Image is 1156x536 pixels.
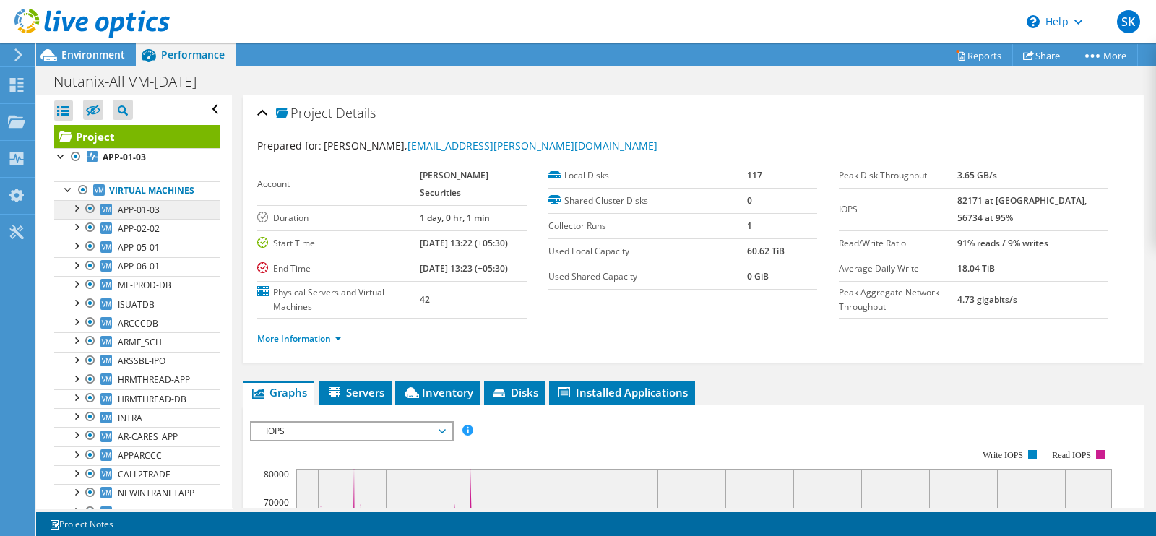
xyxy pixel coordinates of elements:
[259,423,444,440] span: IOPS
[257,211,420,225] label: Duration
[54,408,220,427] a: INTRA
[54,332,220,351] a: ARMF_SCH
[257,332,342,345] a: More Information
[957,237,1048,249] b: 91% reads / 9% writes
[118,279,171,291] span: MF-PROD-DB
[420,212,490,224] b: 1 day, 0 hr, 1 min
[118,393,186,405] span: HRMTHREAD-DB
[336,104,376,121] span: Details
[747,220,752,232] b: 1
[250,385,307,399] span: Graphs
[257,236,420,251] label: Start Time
[118,431,178,443] span: AR-CARES_APP
[747,169,762,181] b: 117
[839,285,957,314] label: Peak Aggregate Network Throughput
[118,506,196,519] span: FINOUXELEMMENT
[118,449,162,462] span: APPARCCC
[264,496,289,509] text: 70000
[61,48,125,61] span: Environment
[54,314,220,332] a: ARCCCDB
[839,168,957,183] label: Peak Disk Throughput
[54,484,220,503] a: NEWINTRANETAPP
[118,241,160,254] span: APP-05-01
[839,261,957,276] label: Average Daily Write
[118,487,194,499] span: NEWINTRANETAPP
[54,125,220,148] a: Project
[957,293,1017,306] b: 4.73 gigabits/s
[54,276,220,295] a: MF-PROD-DB
[747,270,769,282] b: 0 GiB
[54,148,220,167] a: APP-01-03
[420,169,488,199] b: [PERSON_NAME] Securities
[1012,44,1071,66] a: Share
[103,151,146,163] b: APP-01-03
[54,295,220,314] a: ISUATDB
[54,389,220,408] a: HRMTHREAD-DB
[54,465,220,484] a: CALL2TRADE
[118,468,171,480] span: CALL2TRADE
[407,139,657,152] a: [EMAIL_ADDRESS][PERSON_NAME][DOMAIN_NAME]
[118,412,142,424] span: INTRA
[491,385,538,399] span: Disks
[944,44,1013,66] a: Reports
[257,177,420,191] label: Account
[118,222,160,235] span: APP-02-02
[54,200,220,219] a: APP-01-03
[118,373,190,386] span: HRMTHREAD-APP
[276,106,332,121] span: Project
[747,194,752,207] b: 0
[548,194,748,208] label: Shared Cluster Disks
[118,204,160,216] span: APP-01-03
[957,169,997,181] b: 3.65 GB/s
[548,244,748,259] label: Used Local Capacity
[54,352,220,371] a: ARSSBL-IPO
[420,237,508,249] b: [DATE] 13:22 (+05:30)
[118,298,155,311] span: ISUATDB
[327,385,384,399] span: Servers
[957,194,1087,224] b: 82171 at [GEOGRAPHIC_DATA], 56734 at 95%
[548,219,748,233] label: Collector Runs
[118,336,162,348] span: ARMF_SCH
[54,427,220,446] a: AR-CARES_APP
[264,468,289,480] text: 80000
[118,355,165,367] span: ARSSBL-IPO
[54,257,220,276] a: APP-06-01
[54,371,220,389] a: HRMTHREAD-APP
[548,269,748,284] label: Used Shared Capacity
[957,262,995,275] b: 18.04 TiB
[747,245,785,257] b: 60.62 TiB
[324,139,657,152] span: [PERSON_NAME],
[257,139,322,152] label: Prepared for:
[54,503,220,522] a: FINOUXELEMMENT
[402,385,473,399] span: Inventory
[839,202,957,217] label: IOPS
[1053,450,1092,460] text: Read IOPS
[556,385,688,399] span: Installed Applications
[54,181,220,200] a: Virtual Machines
[420,262,508,275] b: [DATE] 13:23 (+05:30)
[161,48,225,61] span: Performance
[257,261,420,276] label: End Time
[54,238,220,256] a: APP-05-01
[1071,44,1138,66] a: More
[39,515,124,533] a: Project Notes
[983,450,1023,460] text: Write IOPS
[54,446,220,465] a: APPARCCC
[47,74,219,90] h1: Nutanix-All VM-[DATE]
[118,260,160,272] span: APP-06-01
[1117,10,1140,33] span: SK
[839,236,957,251] label: Read/Write Ratio
[118,317,158,329] span: ARCCCDB
[548,168,748,183] label: Local Disks
[54,219,220,238] a: APP-02-02
[1027,15,1040,28] svg: \n
[257,285,420,314] label: Physical Servers and Virtual Machines
[420,293,430,306] b: 42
